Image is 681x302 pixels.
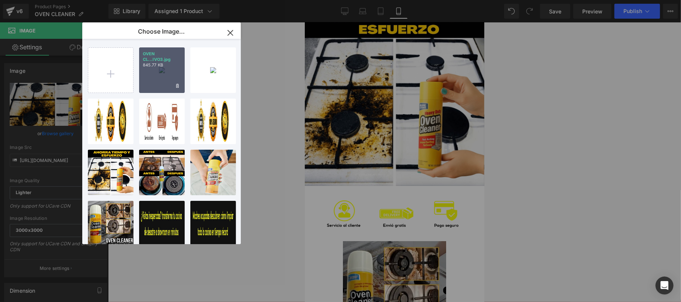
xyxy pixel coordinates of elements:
div: Open Intercom Messenger [656,277,674,295]
img: 6b5f2211-de7b-4651-9bf4-72b312993a58 [210,67,216,73]
p: 845.77 KB [143,62,181,68]
p: Choose Image... [138,28,185,35]
p: OVEN CL...IVO3.jpg [143,51,181,62]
